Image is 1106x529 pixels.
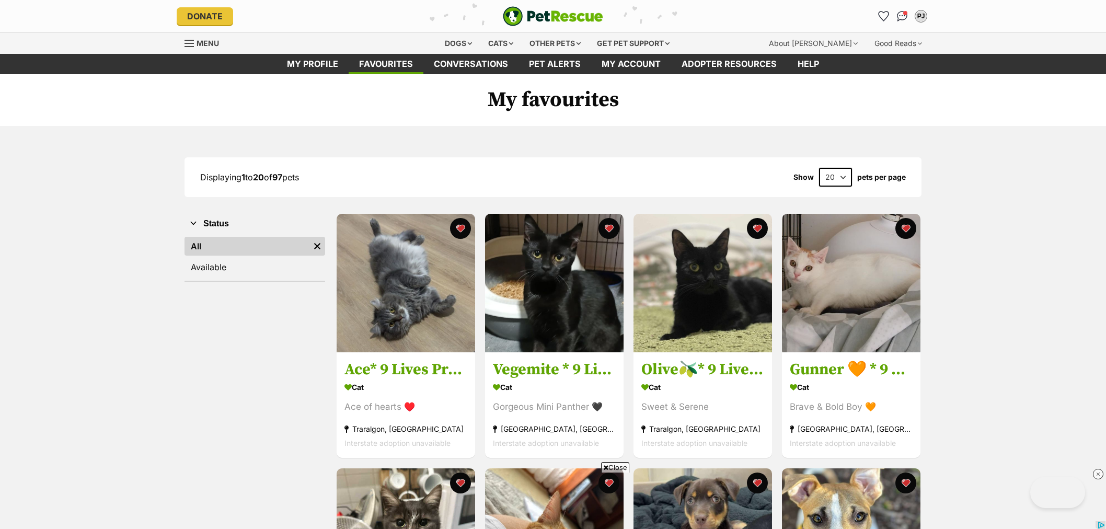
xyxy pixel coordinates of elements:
a: Ace* 9 Lives Project Rescue* Cat Ace of hearts ♥️ Traralgon, [GEOGRAPHIC_DATA] Interstate adoptio... [337,352,475,458]
img: logo-e224e6f780fb5917bec1dbf3a21bbac754714ae5b6737aabdf751b685950b380.svg [503,6,603,26]
button: My account [913,8,929,25]
div: Get pet support [590,33,677,54]
a: Vegemite * 9 Lives Project Rescue* Cat Gorgeous Mini Panther 🖤 [GEOGRAPHIC_DATA], [GEOGRAPHIC_DAT... [485,352,624,458]
a: Favourites [875,8,892,25]
span: Menu [197,39,219,48]
img: Vegemite * 9 Lives Project Rescue* [485,214,624,352]
label: pets per page [857,173,906,181]
div: Ace of hearts ♥️ [344,400,467,415]
a: conversations [423,54,519,74]
div: PJ [916,11,926,21]
a: Menu [185,33,226,52]
a: My account [591,54,671,74]
div: Cat [344,380,467,395]
button: favourite [895,218,916,239]
img: Olive🫒* 9 Lives Project Rescue* [633,214,772,352]
span: Interstate adoption unavailable [790,439,896,448]
div: Cat [790,380,913,395]
div: About [PERSON_NAME] [762,33,865,54]
div: [GEOGRAPHIC_DATA], [GEOGRAPHIC_DATA] [790,422,913,436]
button: favourite [747,218,768,239]
h3: Vegemite * 9 Lives Project Rescue* [493,360,616,380]
a: Conversations [894,8,911,25]
span: Interstate adoption unavailable [641,439,747,448]
a: Adopter resources [671,54,787,74]
div: Cats [481,33,521,54]
a: Pet alerts [519,54,591,74]
button: favourite [450,218,471,239]
img: Gunner 🧡 * 9 Lives Project Rescue* [782,214,920,352]
h3: Olive🫒* 9 Lives Project Rescue* [641,360,764,380]
a: Donate [177,7,233,25]
a: PetRescue [503,6,603,26]
div: Traralgon, [GEOGRAPHIC_DATA] [641,422,764,436]
a: Available [185,258,325,277]
div: Brave & Bold Boy 🧡 [790,400,913,415]
span: Interstate adoption unavailable [493,439,599,448]
span: Show [793,173,814,181]
img: chat-41dd97257d64d25036548639549fe6c8038ab92f7586957e7f3b1b290dea8141.svg [897,11,908,21]
button: Status [185,217,325,231]
a: My profile [276,54,349,74]
span: Interstate adoption unavailable [344,439,451,448]
a: Olive🫒* 9 Lives Project Rescue* Cat Sweet & Serene Traralgon, [GEOGRAPHIC_DATA] Interstate adopti... [633,352,772,458]
span: Displaying to of pets [200,172,299,182]
img: close_rtb.svg [1093,469,1103,479]
button: favourite [598,218,619,239]
div: Status [185,235,325,281]
img: Ace* 9 Lives Project Rescue* [337,214,475,352]
div: Cat [641,380,764,395]
a: Gunner 🧡 * 9 Lives Project Rescue* Cat Brave & Bold Boy 🧡 [GEOGRAPHIC_DATA], [GEOGRAPHIC_DATA] In... [782,352,920,458]
a: Favourites [349,54,423,74]
strong: 97 [272,172,282,182]
strong: 20 [253,172,264,182]
div: Gorgeous Mini Panther 🖤 [493,400,616,415]
a: Remove filter [309,237,325,256]
a: All [185,237,309,256]
a: Help [787,54,829,74]
div: Good Reads [867,33,929,54]
div: Other pets [522,33,588,54]
span: Close [601,462,629,473]
div: [GEOGRAPHIC_DATA], [GEOGRAPHIC_DATA] [493,422,616,436]
div: Cat [493,380,616,395]
div: Dogs [437,33,479,54]
div: Traralgon, [GEOGRAPHIC_DATA] [344,422,467,436]
h3: Ace* 9 Lives Project Rescue* [344,360,467,380]
h3: Gunner 🧡 * 9 Lives Project Rescue* [790,360,913,380]
div: Sweet & Serene [641,400,764,415]
strong: 1 [241,172,245,182]
ul: Account quick links [875,8,929,25]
